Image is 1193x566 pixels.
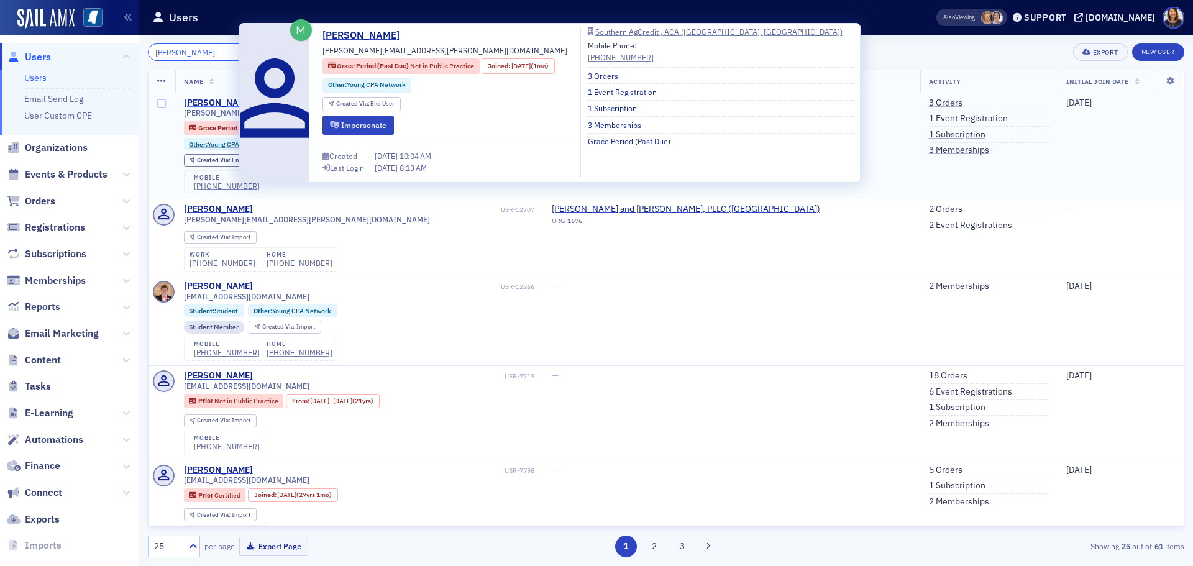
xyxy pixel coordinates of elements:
a: Grace Period (Past Due) Not in Public Practice [189,124,335,132]
a: 2 Event Registrations [929,220,1012,231]
button: 3 [672,536,693,557]
a: [PHONE_NUMBER] [194,442,260,451]
span: — [552,280,559,291]
a: [PERSON_NAME] [184,204,253,215]
label: per page [204,541,235,552]
span: [DATE] [375,151,400,161]
div: (27yrs 1mo) [277,491,332,499]
span: Connect [25,486,62,500]
div: End User [197,157,256,164]
div: Prior: Prior: Not in Public Practice [184,394,284,408]
div: Created Via: Import [184,231,257,244]
a: [PHONE_NUMBER] [588,52,654,63]
div: (1mo) [511,62,549,71]
div: USR-7798 [255,467,534,475]
a: [PERSON_NAME] and [PERSON_NAME], PLLC ([GEOGRAPHIC_DATA]) [552,204,820,215]
a: 5 Orders [929,465,962,476]
a: Southern AgCredit , ACA ([GEOGRAPHIC_DATA], [GEOGRAPHIC_DATA]) [588,28,854,35]
span: Viewing [943,13,975,22]
span: [DATE] [1066,370,1092,381]
div: [PHONE_NUMBER] [194,181,260,191]
span: Registrations [25,221,85,234]
div: Created Via: Import [184,508,257,521]
span: Activity [929,77,961,86]
span: — [1066,203,1073,214]
span: Finance [25,459,60,473]
span: Orders [25,194,55,208]
span: Imports [25,539,62,552]
div: Showing out of items [848,541,1184,552]
a: View Homepage [75,8,103,29]
a: Connect [7,486,62,500]
a: Prior Not in Public Practice [189,397,278,405]
div: Import [197,512,250,519]
a: 2 Memberships [929,281,989,292]
span: [DATE] [1066,97,1092,108]
span: [EMAIL_ADDRESS][DOMAIN_NAME] [184,475,309,485]
a: Content [7,354,61,367]
a: Exports [7,513,60,526]
div: Support [1024,12,1067,23]
span: Created Via : [197,156,232,164]
a: Orders [7,194,55,208]
span: Events & Products [25,168,107,181]
span: Tasks [25,380,51,393]
div: [PHONE_NUMBER] [267,258,332,268]
a: [PERSON_NAME] [184,370,253,381]
span: Created Via : [197,416,232,424]
span: Initial Join Date [1066,77,1129,86]
a: [PHONE_NUMBER] [190,258,255,268]
div: work [190,251,255,258]
button: Impersonate [322,116,394,135]
div: home [267,340,332,348]
div: Created Via: End User [184,154,262,167]
div: Created Via: Import [184,414,257,427]
a: 1 Subscription [929,129,985,140]
a: New User [1132,43,1184,61]
span: [DATE] [333,396,352,405]
a: Organizations [7,141,88,155]
span: Other : [328,80,347,89]
a: 1 Subscription [929,402,985,413]
span: From : [292,397,311,405]
div: – (21yrs) [310,397,373,405]
span: Not in Public Practice [410,62,474,70]
a: Finance [7,459,60,473]
span: Users [25,50,51,64]
span: [DATE] [1066,464,1092,475]
span: Prior [198,396,214,405]
div: 25 [154,540,181,553]
div: Also [943,13,955,21]
a: 6 Event Registrations [929,386,1012,398]
div: Joined: 2025-06-24 00:00:00 [482,58,554,74]
div: USR-7719 [255,372,534,380]
div: From: 1995-06-19 00:00:00 [286,394,380,408]
a: [PERSON_NAME] [184,465,253,476]
span: Grace Period (Past Due) [337,62,410,70]
strong: 61 [1152,541,1165,552]
div: Grace Period (Past Due): Grace Period (Past Due): Not in Public Practice [184,121,341,135]
input: Search… [148,43,267,61]
a: 2 Memberships [929,418,989,429]
div: Southern AgCredit , ACA ([GEOGRAPHIC_DATA], [GEOGRAPHIC_DATA]) [595,29,843,35]
span: [DATE] [1066,280,1092,291]
div: Grace Period (Past Due): Grace Period (Past Due): Not in Public Practice [322,58,480,74]
a: 1 Event Registration [588,86,666,98]
div: Mobile Phone: [588,40,654,63]
a: 2 Memberships [929,496,989,508]
span: [DATE] [310,396,329,405]
div: Joined: 1998-07-14 00:00:00 [248,488,338,502]
span: Joined : [488,62,511,71]
span: [EMAIL_ADDRESS][DOMAIN_NAME] [184,292,309,301]
span: Automations [25,433,83,447]
div: Import [197,418,250,424]
a: Student:Student [189,307,238,315]
span: Joined : [254,491,278,499]
a: [PHONE_NUMBER] [267,348,332,357]
a: [PERSON_NAME] [322,28,409,43]
a: Grace Period (Past Due) Not in Public Practice [328,62,474,71]
div: Other: [248,304,337,317]
span: [DATE] [511,62,531,70]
